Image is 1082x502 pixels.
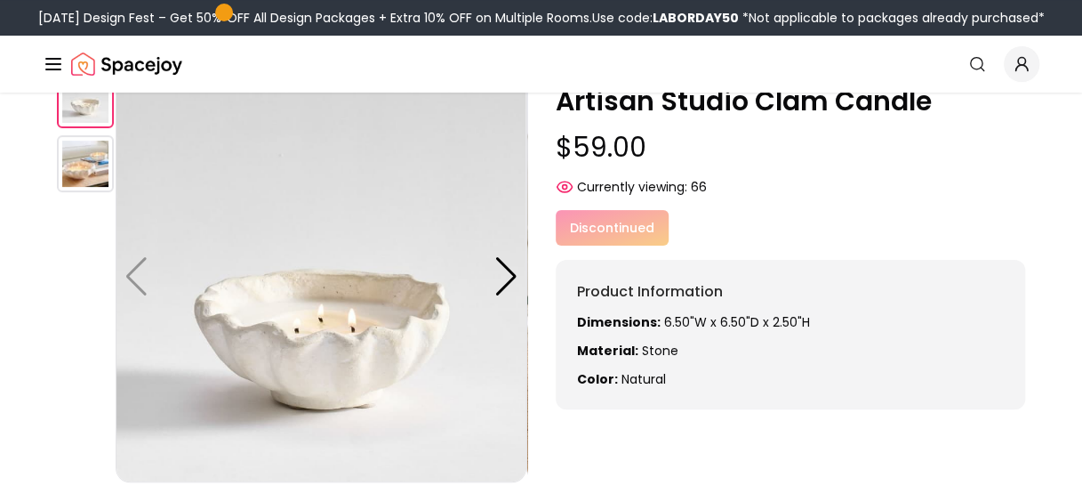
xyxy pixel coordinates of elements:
strong: Color: [577,370,618,388]
span: natural [621,370,666,388]
p: Artisan Studio Clam Candle [556,85,1026,117]
img: https://storage.googleapis.com/spacejoy-main/assets/665df7f1adc1ee000da2b252/product_1_fojo9h8fh7c [526,71,937,482]
span: Currently viewing: [577,178,687,196]
strong: Dimensions: [577,313,661,331]
h6: Product Information [577,281,1005,303]
img: https://storage.googleapis.com/spacejoy-main/assets/665df7f1adc1ee000da2b252/product_1_fojo9h8fh7c [57,135,114,192]
b: LABORDAY50 [653,9,739,27]
span: Stone [642,342,678,360]
span: Use code: [592,9,739,27]
div: [DATE] Design Fest – Get 50% OFF All Design Packages + Extra 10% OFF on Multiple Rooms. [38,9,1045,27]
nav: Global [43,36,1039,93]
img: https://storage.googleapis.com/spacejoy-main/assets/665df7f1adc1ee000da2b252/product_0_4b7kkmic2k9i [57,71,114,128]
a: Spacejoy [71,46,182,82]
p: $59.00 [556,132,1026,164]
img: https://storage.googleapis.com/spacejoy-main/assets/665df7f1adc1ee000da2b252/product_0_4b7kkmic2k9i [116,71,526,482]
span: 66 [691,178,707,196]
strong: Material: [577,342,638,360]
img: Spacejoy Logo [71,46,182,82]
p: 6.50"W x 6.50"D x 2.50"H [577,313,1005,331]
span: *Not applicable to packages already purchased* [739,9,1045,27]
